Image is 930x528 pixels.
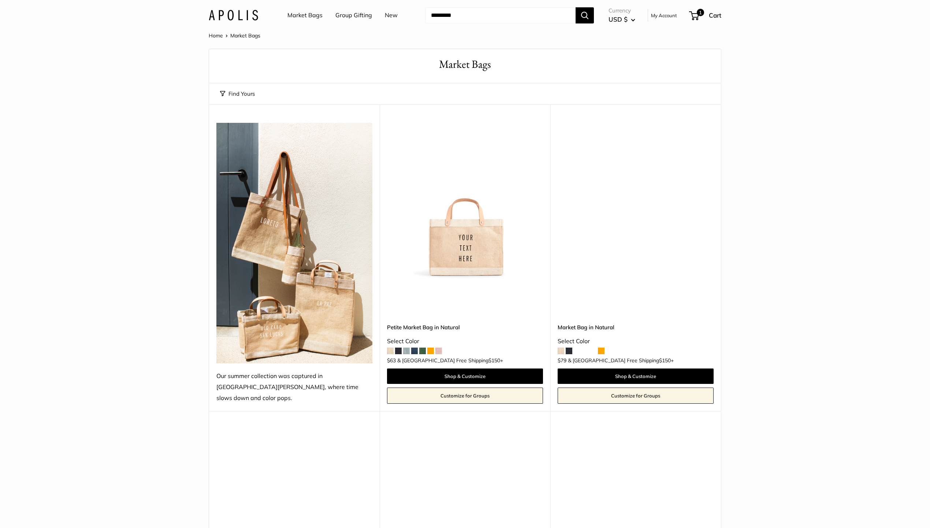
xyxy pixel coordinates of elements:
a: New [385,10,398,21]
div: Our summer collection was captured in [GEOGRAPHIC_DATA][PERSON_NAME], where time slows down and c... [216,371,372,404]
a: Market Bag in NaturalMarket Bag in Natural [558,123,714,279]
img: Apolis [209,10,258,21]
img: Petite Market Bag in Natural [387,123,543,279]
span: $150 [659,357,671,364]
span: Market Bags [230,32,260,39]
a: My Account [651,11,677,20]
button: Find Yours [220,89,255,99]
button: Search [576,7,594,23]
span: Cart [709,11,721,19]
div: Select Color [387,336,543,347]
a: Petite Market Bag in Natural [387,323,543,331]
span: $79 [558,357,566,364]
span: $150 [488,357,500,364]
div: Select Color [558,336,714,347]
a: Market Bag in Natural [558,323,714,331]
span: 1 [697,9,704,16]
span: & [GEOGRAPHIC_DATA] Free Shipping + [568,358,674,363]
a: Shop & Customize [558,368,714,384]
nav: Breadcrumb [209,31,260,40]
a: Petite Market Bag in Naturaldescription_Effortless style that elevates every moment [387,123,543,279]
span: Currency [609,5,635,16]
a: Group Gifting [335,10,372,21]
a: Customize for Groups [387,388,543,404]
img: Our summer collection was captured in Todos Santos, where time slows down and color pops. [216,123,372,363]
button: USD $ [609,14,635,25]
span: & [GEOGRAPHIC_DATA] Free Shipping + [397,358,503,363]
span: $63 [387,357,396,364]
a: Shop & Customize [387,368,543,384]
a: 1 Cart [690,10,721,21]
span: USD $ [609,15,628,23]
a: Market Bags [287,10,323,21]
a: Home [209,32,223,39]
input: Search... [425,7,576,23]
h1: Market Bags [220,56,710,72]
a: Customize for Groups [558,388,714,404]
